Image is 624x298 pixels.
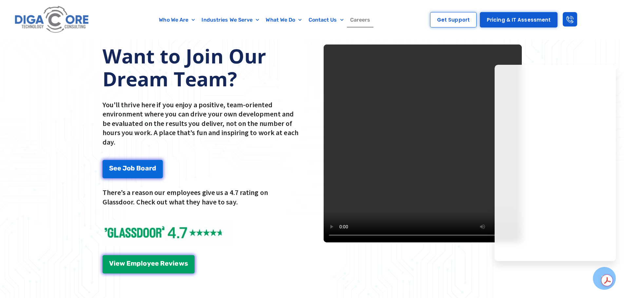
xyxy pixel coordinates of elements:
[179,260,184,267] span: w
[141,165,145,171] span: o
[131,165,135,171] span: b
[155,260,159,267] span: e
[127,165,131,171] span: o
[103,220,231,246] img: Glassdoor Reviews
[347,12,374,27] a: Careers
[131,260,137,267] span: m
[495,65,616,261] iframe: Chatgenie Messenger
[114,260,116,267] span: i
[103,255,195,273] a: View Employee Reviews
[487,17,551,22] span: Pricing & IT Assessment
[126,260,131,267] span: E
[103,44,301,90] h2: Want to Join Our Dream Team?
[143,260,147,267] span: o
[169,260,173,267] span: v
[113,165,117,171] span: e
[160,260,165,267] span: R
[117,165,121,171] span: e
[147,260,151,267] span: y
[165,260,169,267] span: e
[198,12,262,27] a: Industries We Serve
[149,165,152,171] span: r
[175,260,179,267] span: e
[103,100,301,147] p: You'll thrive here if you enjoy a positive, team-oriented environment where you can drive your ow...
[103,188,301,206] p: There’s a reason our employees give us a 4.7 rating on Glassdoor. Check out what they have to say.
[136,165,141,171] span: B
[120,260,125,267] span: w
[137,260,141,267] span: p
[141,260,143,267] span: l
[152,165,156,171] span: d
[103,160,163,178] a: See Job Board
[262,12,305,27] a: What We Do
[13,3,91,36] img: Digacore logo 1
[123,12,407,27] nav: Menu
[109,260,114,267] span: V
[480,12,558,27] a: Pricing & IT Assessment
[109,165,113,171] span: S
[156,12,198,27] a: Who We Are
[437,17,470,22] span: Get Support
[305,12,347,27] a: Contact Us
[151,260,155,267] span: e
[430,12,477,27] a: Get Support
[173,260,175,267] span: i
[145,165,149,171] span: a
[184,260,188,267] span: s
[116,260,120,267] span: e
[123,165,127,171] span: J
